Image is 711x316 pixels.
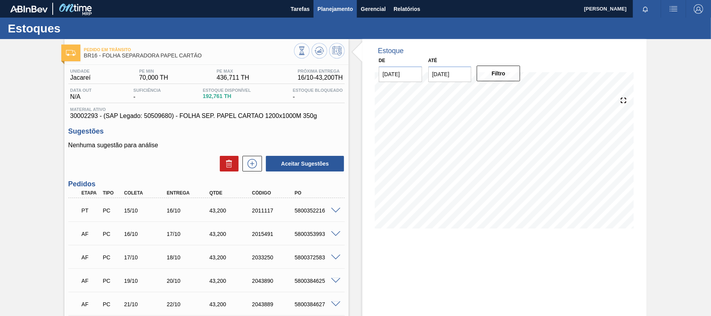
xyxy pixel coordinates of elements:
[70,74,91,81] span: Jacareí
[216,156,239,171] div: Excluir Sugestões
[82,231,100,237] p: AF
[379,58,385,63] label: De
[293,301,340,307] div: 5800384627
[250,254,298,261] div: 2033250
[122,254,170,261] div: 17/10/2025
[68,127,345,136] h3: Sugestões
[80,249,102,266] div: Aguardando Faturamento
[290,4,310,14] span: Tarefas
[293,278,340,284] div: 5800384625
[122,301,170,307] div: 21/10/2025
[122,190,170,196] div: Coleta
[101,278,123,284] div: Pedido de Compra
[317,4,353,14] span: Planejamento
[250,301,298,307] div: 2043889
[207,190,255,196] div: Qtde
[70,107,343,112] span: Material ativo
[8,24,146,33] h1: Estoques
[207,301,255,307] div: 43,200
[80,225,102,243] div: Aguardando Faturamento
[428,58,437,63] label: Até
[378,47,404,55] div: Estoque
[694,4,703,14] img: Logout
[207,207,255,214] div: 43,200
[298,69,343,73] span: Próxima Entrega
[293,88,343,93] span: Estoque Bloqueado
[165,190,212,196] div: Entrega
[669,4,678,14] img: userActions
[66,50,76,56] img: Ícone
[379,66,422,82] input: dd/mm/yyyy
[294,43,310,59] button: Visão Geral dos Estoques
[293,254,340,261] div: 5800372583
[217,74,249,81] span: 436,711 TH
[298,74,343,81] span: 16/10 - 43,200 TH
[203,88,251,93] span: Estoque Disponível
[70,69,91,73] span: Unidade
[165,207,212,214] div: 16/10/2025
[101,190,123,196] div: Tipo
[80,272,102,289] div: Aguardando Faturamento
[217,69,249,73] span: PE MAX
[68,180,345,188] h3: Pedidos
[10,5,48,12] img: TNhmsLtSVTkK8tSr43FrP2fwEKptu5GPRR3wAAAABJRU5ErkJggg==
[82,301,100,307] p: AF
[84,53,294,59] span: BR16 - FOLHA SEPARADORA PAPEL CARTÃO
[101,207,123,214] div: Pedido de Compra
[329,43,345,59] button: Programar Estoque
[132,88,163,100] div: -
[207,231,255,237] div: 43,200
[361,4,386,14] span: Gerencial
[68,142,345,149] p: Nenhuma sugestão para análise
[139,69,168,73] span: PE MIN
[165,278,212,284] div: 20/10/2025
[82,207,100,214] p: PT
[477,66,520,81] button: Filtro
[207,278,255,284] div: 43,200
[293,207,340,214] div: 5800352216
[293,231,340,237] div: 5800353993
[165,301,212,307] div: 22/10/2025
[134,88,161,93] span: Suficiência
[266,156,344,171] button: Aceitar Sugestões
[70,88,92,93] span: Data out
[250,278,298,284] div: 2043890
[250,207,298,214] div: 2011117
[207,254,255,261] div: 43,200
[82,278,100,284] p: AF
[165,254,212,261] div: 18/10/2025
[293,190,340,196] div: PO
[262,155,345,172] div: Aceitar Sugestões
[70,112,343,120] span: 30002293 - (SAP Legado: 50509680) - FOLHA SEP. PAPEL CARTAO 1200x1000M 350g
[203,93,251,99] span: 192,761 TH
[122,278,170,284] div: 19/10/2025
[101,301,123,307] div: Pedido de Compra
[291,88,345,100] div: -
[250,231,298,237] div: 2015491
[122,231,170,237] div: 16/10/2025
[80,190,102,196] div: Etapa
[139,74,168,81] span: 70,000 TH
[239,156,262,171] div: Nova sugestão
[68,88,94,100] div: N/A
[428,66,472,82] input: dd/mm/yyyy
[84,47,294,52] span: Pedido em Trânsito
[80,202,102,219] div: Pedido em Trânsito
[394,4,420,14] span: Relatórios
[312,43,327,59] button: Atualizar Gráfico
[101,231,123,237] div: Pedido de Compra
[633,4,658,14] button: Notificações
[82,254,100,261] p: AF
[101,254,123,261] div: Pedido de Compra
[165,231,212,237] div: 17/10/2025
[250,190,298,196] div: Código
[122,207,170,214] div: 15/10/2025
[80,296,102,313] div: Aguardando Faturamento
